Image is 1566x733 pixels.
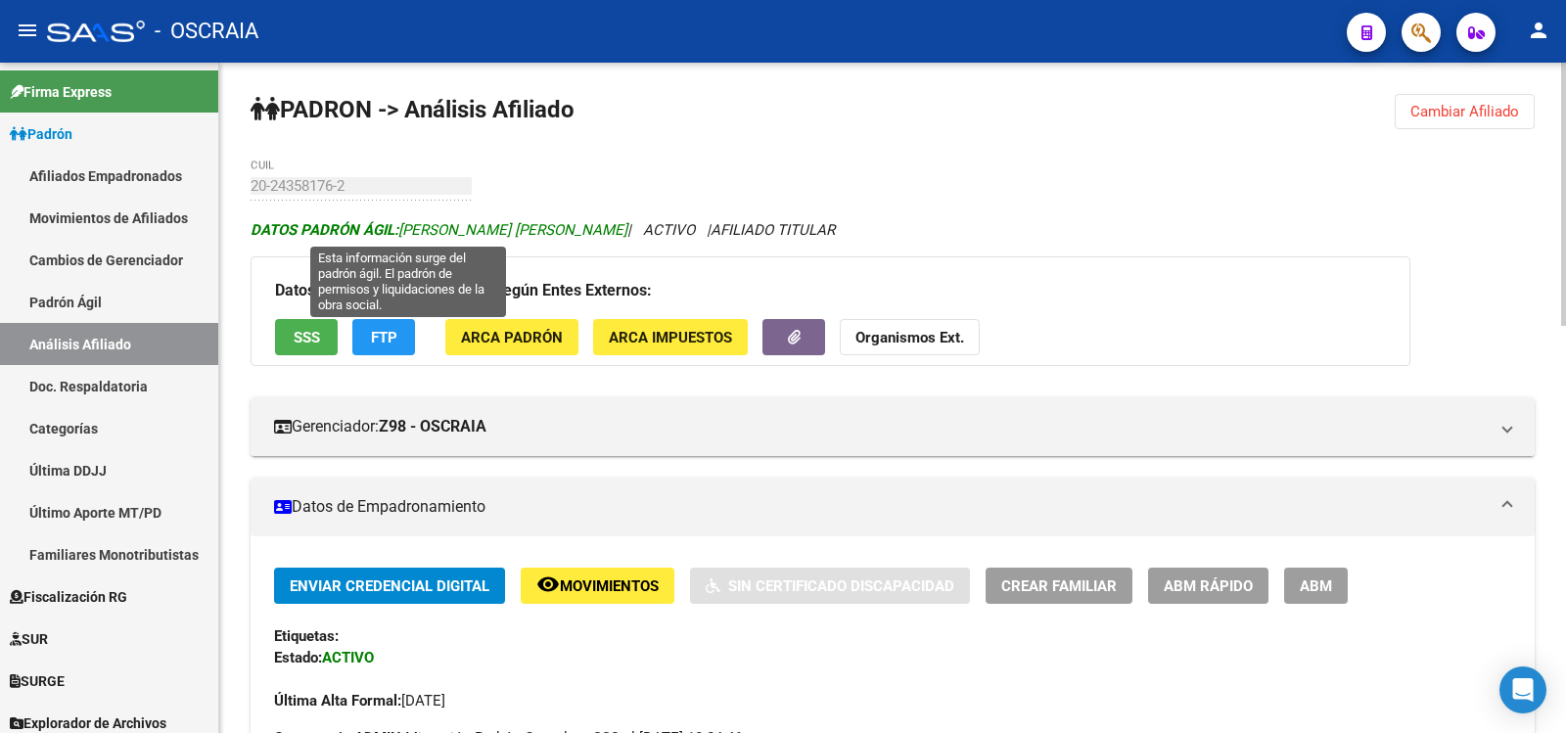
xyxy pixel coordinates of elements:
[1148,568,1268,604] button: ABM Rápido
[521,568,674,604] button: Movimientos
[290,577,489,595] span: Enviar Credencial Digital
[274,496,1488,518] mat-panel-title: Datos de Empadronamiento
[274,692,445,710] span: [DATE]
[251,221,835,239] i: | ACTIVO |
[1527,19,1550,42] mat-icon: person
[711,221,835,239] span: AFILIADO TITULAR
[10,81,112,103] span: Firma Express
[274,627,339,645] strong: Etiquetas:
[16,19,39,42] mat-icon: menu
[274,568,505,604] button: Enviar Credencial Digital
[251,221,398,239] strong: DATOS PADRÓN ÁGIL:
[986,568,1132,604] button: Crear Familiar
[1164,577,1253,595] span: ABM Rápido
[1001,577,1117,595] span: Crear Familiar
[536,573,560,596] mat-icon: remove_red_eye
[251,478,1535,536] mat-expansion-panel-header: Datos de Empadronamiento
[1395,94,1535,129] button: Cambiar Afiliado
[593,319,748,355] button: ARCA Impuestos
[275,319,338,355] button: SSS
[855,329,964,346] strong: Organismos Ext.
[10,670,65,692] span: SURGE
[322,649,374,666] strong: ACTIVO
[155,10,258,53] span: - OSCRAIA
[379,416,486,437] strong: Z98 - OSCRAIA
[1284,568,1348,604] button: ABM
[445,319,578,355] button: ARCA Padrón
[251,397,1535,456] mat-expansion-panel-header: Gerenciador:Z98 - OSCRAIA
[10,628,48,650] span: SUR
[371,329,397,346] span: FTP
[609,329,732,346] span: ARCA Impuestos
[251,221,627,239] span: [PERSON_NAME] [PERSON_NAME]
[840,319,980,355] button: Organismos Ext.
[461,329,563,346] span: ARCA Padrón
[274,416,1488,437] mat-panel-title: Gerenciador:
[251,96,575,123] strong: PADRON -> Análisis Afiliado
[1499,666,1546,713] div: Open Intercom Messenger
[10,123,72,145] span: Padrón
[1300,577,1332,595] span: ABM
[10,586,127,608] span: Fiscalización RG
[690,568,970,604] button: Sin Certificado Discapacidad
[274,649,322,666] strong: Estado:
[274,692,401,710] strong: Última Alta Formal:
[275,277,1386,304] h3: Datos Personales y Afiliatorios según Entes Externos:
[560,577,659,595] span: Movimientos
[294,329,320,346] span: SSS
[352,319,415,355] button: FTP
[728,577,954,595] span: Sin Certificado Discapacidad
[1410,103,1519,120] span: Cambiar Afiliado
